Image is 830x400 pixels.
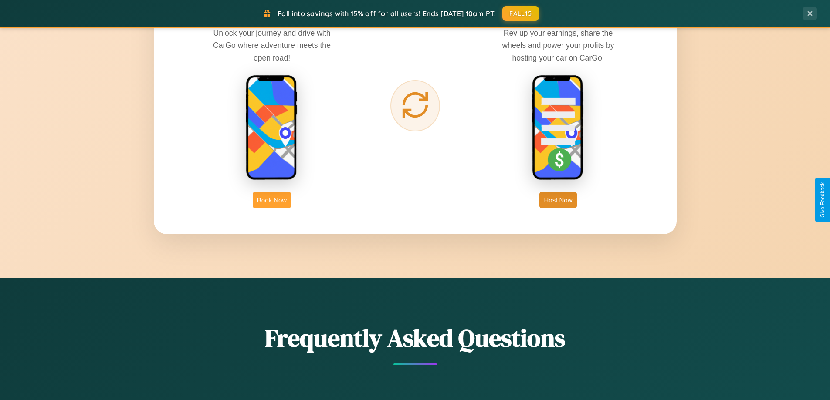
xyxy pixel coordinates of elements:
img: rent phone [246,75,298,181]
div: Give Feedback [820,182,826,218]
button: Host Now [539,192,576,208]
p: Rev up your earnings, share the wheels and power your profits by hosting your car on CarGo! [493,27,623,64]
button: FALL15 [502,6,539,21]
p: Unlock your journey and drive with CarGo where adventure meets the open road! [207,27,337,64]
button: Book Now [253,192,291,208]
span: Fall into savings with 15% off for all users! Ends [DATE] 10am PT. [278,9,496,18]
img: host phone [532,75,584,181]
h2: Frequently Asked Questions [154,321,677,355]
